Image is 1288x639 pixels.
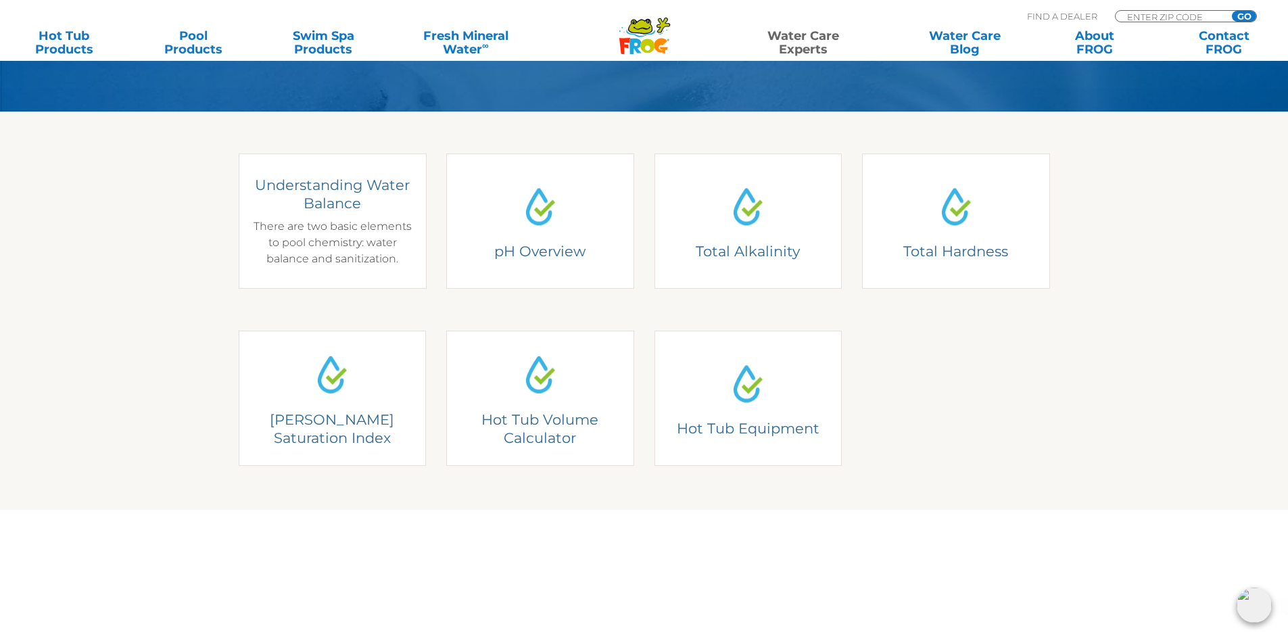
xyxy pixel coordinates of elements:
input: GO [1232,11,1256,22]
a: Water Drop IconTotal HardnessCalcium HardnessIdeal Calcium Hardness Range: 150-250 [862,153,1050,289]
h4: Total Hardness [872,242,1040,260]
img: Water Drop Icon [931,181,981,231]
h4: [PERSON_NAME] Saturation Index [248,410,416,448]
img: Water Drop Icon [723,358,773,408]
a: Water Drop Icon[PERSON_NAME] Saturation Index[PERSON_NAME] Saturation IndexTest your water and fi... [239,331,427,466]
a: ContactFROG [1174,29,1274,56]
p: Find A Dealer [1027,10,1097,22]
a: AboutFROG [1044,29,1145,56]
img: openIcon [1237,588,1272,623]
a: Hot TubProducts [14,29,114,56]
a: Water Drop IconHot Tub EquipmentHot Tub EquipmentGet to know the hot tub equipment and how it ope... [654,331,842,466]
img: Water Drop Icon [307,350,357,400]
img: Water Drop Icon [723,181,773,231]
input: Zip Code Form [1126,11,1217,22]
a: Water CareBlog [914,29,1015,56]
h4: Hot Tub Equipment [664,419,832,437]
a: Water Drop IconHot Tub Volume CalculatorHot Tub Volume CalculatorFill out the form to calculate y... [446,331,634,466]
a: Water Drop IconpH OverviewpH OverviewIdeal pH Range for Hot Tubs: 7.2 – 7.6 [446,153,634,289]
sup: ∞ [482,40,489,51]
img: Water Drop Icon [515,181,565,231]
h4: Hot Tub Volume Calculator [466,410,615,448]
a: Swim SpaProducts [273,29,374,56]
h4: Total Alkalinity [664,242,832,260]
a: Water Drop IconTotal AlkalinityTotal AlkalinityIdeal Total Alkalinity Range for Hot Tubs: 80-120 [654,153,842,289]
a: Water Drop IconWater BalanceUnderstanding Water BalanceThere are two basic elements to pool chemi... [239,153,427,289]
a: PoolProducts [143,29,244,56]
img: Water Drop Icon [515,350,565,400]
a: Fresh MineralWater∞ [402,29,529,56]
h4: pH Overview [456,242,624,260]
a: Water CareExperts [721,29,885,56]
